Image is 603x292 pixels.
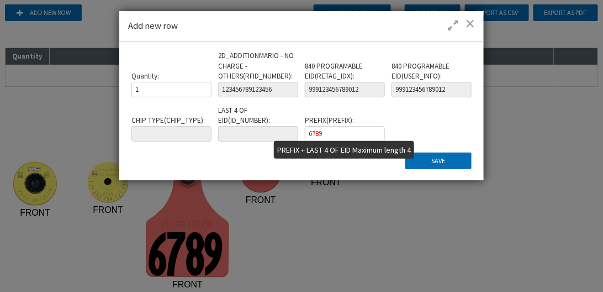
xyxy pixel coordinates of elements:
[131,71,211,97] div: Quantity :
[119,11,484,42] div: Add new row
[305,61,384,97] div: 840 PROGRAMABLE EID ( RETAG_IDX ) :
[274,141,414,159] div: PREFIX + LAST 4 OF EID Maximum length 4
[218,51,298,97] div: 2D_ADDITIONMARIO - NO CHARGE - OTHERS ( RFID_NUMBER ) :
[218,106,298,142] div: LAST 4 OF EID ( ID_NUMBER ) :
[131,116,211,142] div: CHIP TYPE ( CHIP_TYPE ) :
[392,61,471,97] div: 840 PROGRAMABLE EID ( USER_INFO ) :
[405,153,472,169] button: Save
[305,116,384,142] div: PREFIX ( PREFIX ) :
